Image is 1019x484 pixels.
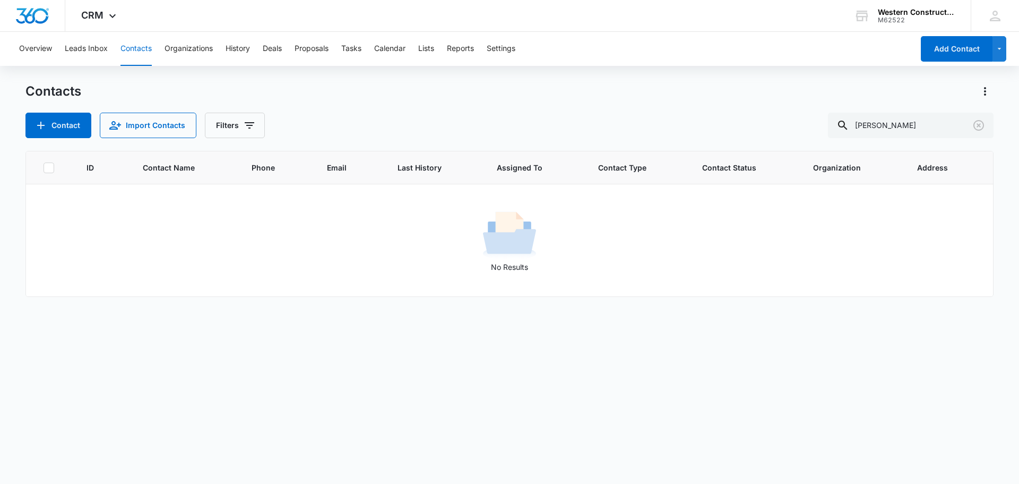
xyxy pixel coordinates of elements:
button: Reports [447,32,474,66]
button: Proposals [295,32,329,66]
button: Calendar [374,32,405,66]
div: account id [878,16,955,24]
h1: Contacts [25,83,81,99]
button: Contacts [120,32,152,66]
span: Assigned To [497,162,557,173]
button: Deals [263,32,282,66]
button: Overview [19,32,52,66]
button: Import Contacts [100,113,196,138]
button: Add Contact [921,36,992,62]
span: Phone [252,162,286,173]
button: Tasks [341,32,361,66]
button: Leads Inbox [65,32,108,66]
div: account name [878,8,955,16]
span: Organization [813,162,876,173]
input: Search Contacts [828,113,994,138]
img: No Results [483,208,536,261]
button: Clear [970,117,987,134]
button: Settings [487,32,515,66]
p: No Results [27,261,992,273]
span: CRM [81,10,103,21]
span: Email [327,162,357,173]
button: Actions [977,83,994,100]
span: ID [87,162,102,173]
span: Last History [398,162,456,173]
span: Contact Type [598,162,661,173]
span: Address [917,162,961,173]
button: Filters [205,113,265,138]
button: Add Contact [25,113,91,138]
button: Lists [418,32,434,66]
span: Contact Status [702,162,772,173]
button: Organizations [165,32,213,66]
span: Contact Name [143,162,211,173]
button: History [226,32,250,66]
